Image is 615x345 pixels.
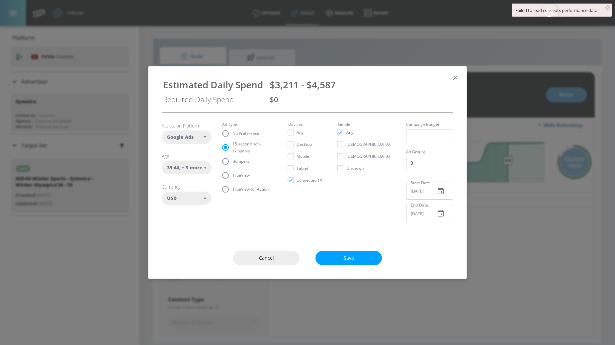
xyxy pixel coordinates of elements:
[162,130,212,144] div: Google Ads
[346,153,390,160] span: [DEMOGRAPHIC_DATA]
[346,165,364,172] span: Unknown
[406,123,453,127] label: Campaign Budget
[246,254,286,262] span: Cancel
[605,5,610,10] span: ×
[315,251,382,266] button: Save
[162,123,212,129] h6: Activation Platform
[232,140,272,154] span: 15-second non-skippable
[270,78,336,91] span: $3,211 - $4,587
[540,3,559,22] button: Open Resource Center
[346,141,390,148] span: [DEMOGRAPHIC_DATA]
[232,186,269,193] span: TrueView for Action
[297,165,308,172] span: Tablet
[297,153,309,160] span: Mobile
[233,251,300,266] button: Cancel
[338,123,352,127] legend: Gender
[329,254,369,262] span: Save
[288,123,303,127] legend: Devices
[179,164,203,171] span: , + 3 more
[346,129,353,136] span: Any
[297,141,312,148] span: Desktop
[167,164,179,171] span: 35-44
[162,192,212,205] div: USD
[163,94,263,104] div: Required Daily Spend
[297,129,304,136] span: Any
[232,158,249,165] span: Bumpers
[406,150,453,154] label: Ad Groups
[167,134,194,140] span: Google Ads
[167,195,177,202] span: USD
[162,161,212,174] div: 35-44, + 3 more
[222,123,237,127] legend: Ad Type
[162,153,212,159] h6: Age
[297,177,322,184] span: Connected TV
[163,78,263,91] div: Estimated Daily Spend
[232,172,250,179] span: TrueView
[270,94,452,104] div: $0
[515,7,608,13] div: Failed to load concepts performance data.
[232,130,259,137] span: No Preference
[162,184,212,190] h6: Currency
